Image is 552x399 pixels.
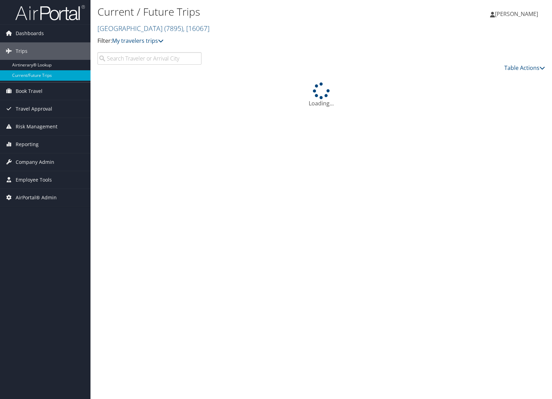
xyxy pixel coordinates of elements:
h1: Current / Future Trips [97,5,396,19]
img: airportal-logo.png [15,5,85,21]
div: Loading... [97,82,545,107]
span: Risk Management [16,118,57,135]
span: Travel Approval [16,100,52,118]
span: Company Admin [16,153,54,171]
a: My travelers trips [112,37,164,45]
span: Employee Tools [16,171,52,189]
a: [GEOGRAPHIC_DATA] [97,24,210,33]
span: ( 7895 ) [164,24,183,33]
p: Filter: [97,37,396,46]
span: [PERSON_NAME] [495,10,538,18]
span: Book Travel [16,82,42,100]
input: Search Traveler or Arrival City [97,52,202,65]
span: AirPortal® Admin [16,189,57,206]
span: Reporting [16,136,39,153]
a: [PERSON_NAME] [490,3,545,24]
a: Table Actions [504,64,545,72]
span: , [ 16067 ] [183,24,210,33]
span: Trips [16,42,27,60]
span: Dashboards [16,25,44,42]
